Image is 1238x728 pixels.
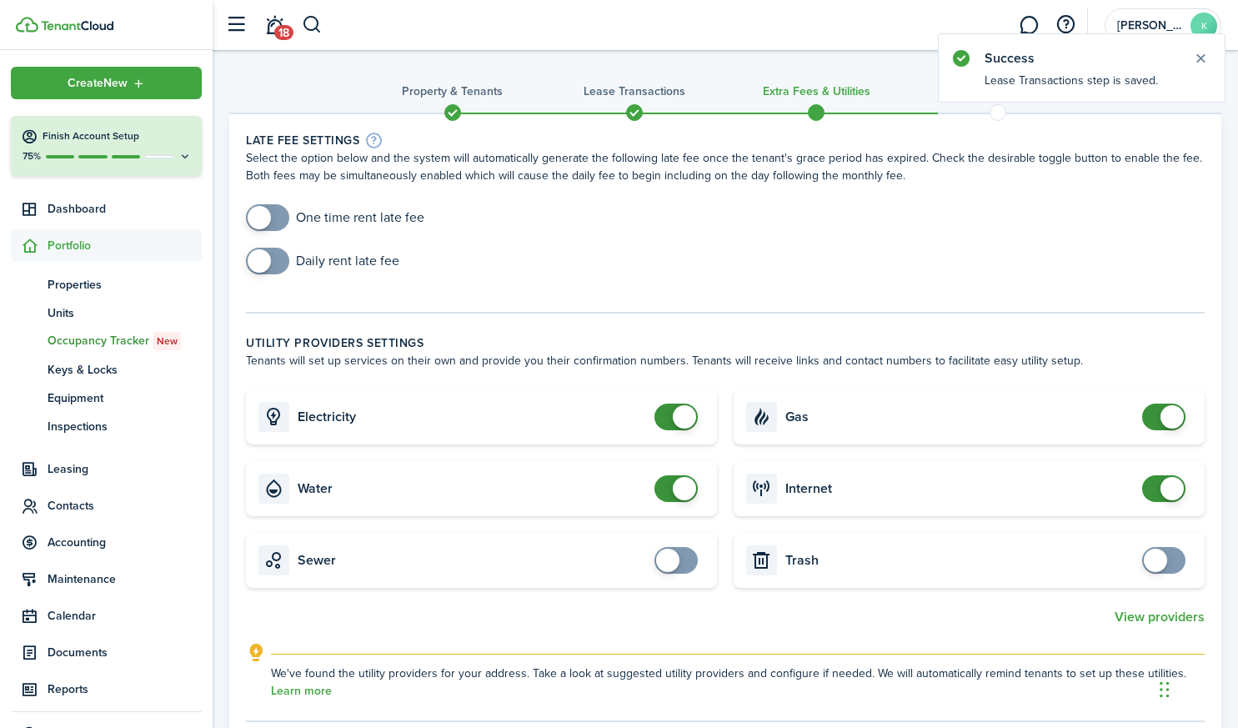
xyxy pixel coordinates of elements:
[48,534,202,551] span: Accounting
[11,67,202,99] button: Open menu
[48,607,202,625] span: Calendar
[274,25,293,40] span: 18
[298,481,646,496] card-title: Water
[157,334,178,349] span: New
[785,409,1134,424] card-title: Gas
[298,553,646,568] card-title: Sewer
[939,72,1225,102] notify-body: Lease Transactions step is saved.
[48,200,202,218] span: Dashboard
[1155,648,1238,728] div: Chat Widget
[1190,13,1217,39] avatar-text: K
[11,193,202,225] a: Dashboard
[402,83,503,100] h3: Property & Tenants
[985,48,1176,68] notify-title: Success
[271,685,332,698] a: Learn more
[48,418,202,435] span: Inspections
[68,78,128,89] span: Create New
[48,332,202,350] span: Occupancy Tracker
[1013,4,1045,47] a: Messaging
[1117,20,1184,32] span: Kim
[11,299,202,327] a: Units
[41,21,113,31] img: TenantCloud
[48,570,202,588] span: Maintenance
[11,270,202,299] a: Properties
[48,361,202,379] span: Keys & Locks
[11,355,202,384] a: Keys & Locks
[48,389,202,407] span: Equipment
[16,17,38,33] img: TenantCloud
[11,412,202,440] a: Inspections
[11,673,202,705] a: Reports
[1189,47,1212,70] button: Close notify
[246,643,267,663] i: outline
[48,680,202,698] span: Reports
[1155,648,1238,728] iframe: To enrich screen reader interactions, please activate Accessibility in Grammarly extension settings
[246,131,1205,149] wizard-step-header-title: Late fee settings
[220,9,252,41] button: Open sidebar
[246,334,1205,352] wizard-step-header-title: Utility providers settings
[21,149,42,163] p: 75%
[43,129,192,143] h4: Finish Account Setup
[298,409,646,424] card-title: Electricity
[48,460,202,478] span: Leasing
[1160,665,1170,715] div: Drag
[48,644,202,661] span: Documents
[48,237,202,254] span: Portfolio
[246,149,1205,184] wizard-step-header-description: Select the option below and the system will automatically generate the following late fee once th...
[785,481,1134,496] card-title: Internet
[11,327,202,355] a: Occupancy TrackerNew
[11,384,202,412] a: Equipment
[785,553,1134,568] card-title: Trash
[763,83,870,100] h3: Extra fees & Utilities
[258,4,290,47] a: Notifications
[48,497,202,515] span: Contacts
[1115,610,1205,625] button: View providers
[11,116,202,176] button: Finish Account Setup75%
[1051,11,1080,39] button: Open resource center
[302,11,323,39] button: Search
[48,276,202,294] span: Properties
[48,304,202,322] span: Units
[246,352,1205,369] wizard-step-header-description: Tenants will set up services on their own and provide you their confirmation numbers. Tenants wil...
[584,83,685,100] h3: Lease Transactions
[271,665,1205,700] explanation-description: We've found the utility providers for your address. Take a look at suggested utility providers an...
